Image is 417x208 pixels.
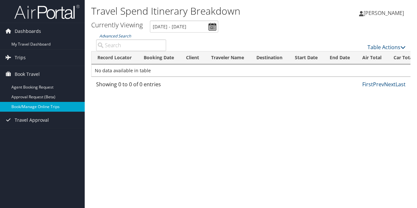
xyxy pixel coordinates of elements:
th: Traveler Name: activate to sort column ascending [205,51,251,64]
a: [PERSON_NAME] [359,3,410,23]
th: Air Total: activate to sort column ascending [356,51,387,64]
span: Travel Approval [15,112,49,128]
h3: Currently Viewing [91,21,143,29]
div: Showing 0 to 0 of 0 entries [96,80,166,91]
span: Dashboards [15,23,41,39]
th: Destination: activate to sort column ascending [251,51,289,64]
a: Prev [373,81,384,88]
span: [PERSON_NAME] [364,9,404,17]
h1: Travel Spend Itinerary Breakdown [91,4,304,18]
th: End Date: activate to sort column ascending [324,51,356,64]
span: Book Travel [15,66,40,82]
a: Next [384,81,395,88]
a: First [362,81,373,88]
th: Start Date: activate to sort column ascending [289,51,324,64]
span: Trips [15,49,26,66]
a: Last [395,81,406,88]
th: Booking Date: activate to sort column ascending [138,51,180,64]
img: airportal-logo.png [14,4,79,20]
th: Client: activate to sort column ascending [180,51,205,64]
input: Advanced Search [96,39,166,51]
a: Advanced Search [99,33,131,39]
th: Record Locator: activate to sort column ascending [92,51,138,64]
input: [DATE] - [DATE] [150,21,218,33]
a: Table Actions [367,44,406,51]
